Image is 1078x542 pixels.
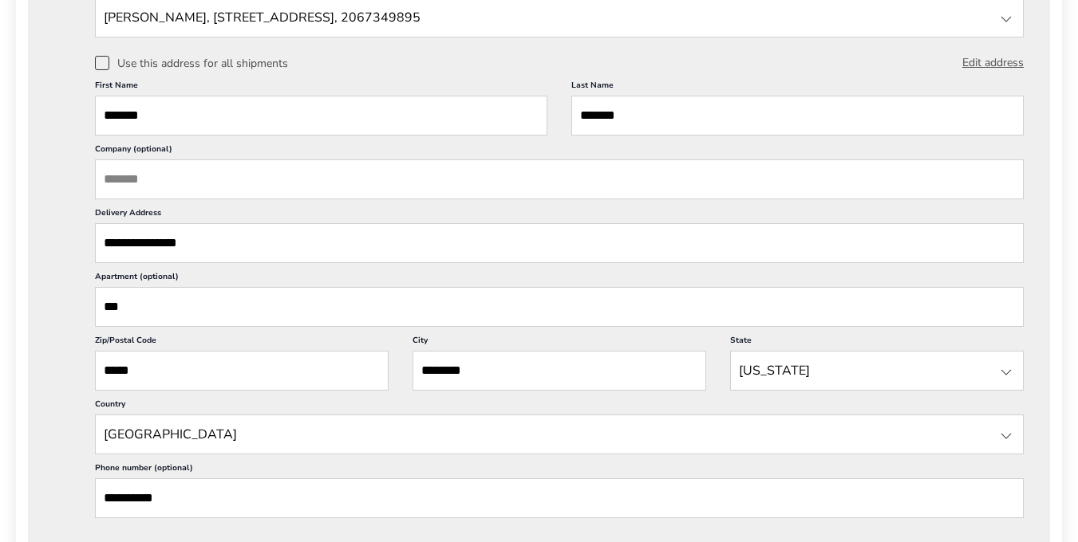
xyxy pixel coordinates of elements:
[95,462,1024,478] label: Phone number (optional)
[95,207,1024,223] label: Delivery Address
[962,54,1024,72] button: Edit address
[413,351,706,391] input: City
[730,335,1024,351] label: State
[95,223,1024,263] input: Delivery Address
[571,80,1024,96] label: Last Name
[95,271,1024,287] label: Apartment (optional)
[95,56,288,70] label: Use this address for all shipments
[730,351,1024,391] input: State
[571,96,1024,135] input: Last Name
[95,143,1024,159] label: Company (optional)
[95,414,1024,454] input: State
[95,80,547,96] label: First Name
[413,335,706,351] label: City
[95,335,389,351] label: Zip/Postal Code
[95,96,547,135] input: First Name
[95,159,1024,199] input: Company
[95,351,389,391] input: ZIP
[95,399,1024,414] label: Country
[95,287,1024,327] input: Apartment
